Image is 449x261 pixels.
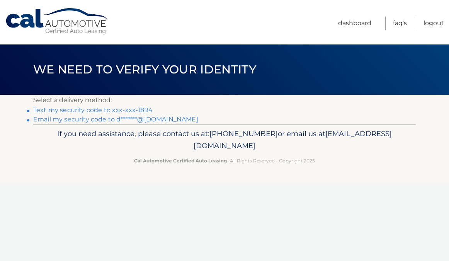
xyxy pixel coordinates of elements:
a: Email my security code to d*******@[DOMAIN_NAME] [33,116,198,123]
a: Cal Automotive [5,8,109,35]
a: FAQ's [393,17,407,30]
span: [PHONE_NUMBER] [209,129,278,138]
span: We need to verify your identity [33,62,256,77]
p: If you need assistance, please contact us at: or email us at [38,128,411,152]
p: - All Rights Reserved - Copyright 2025 [38,157,411,165]
a: Dashboard [338,17,371,30]
strong: Cal Automotive Certified Auto Leasing [134,158,227,164]
a: Text my security code to xxx-xxx-1894 [33,106,153,114]
a: Logout [423,17,444,30]
p: Select a delivery method: [33,95,416,106]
